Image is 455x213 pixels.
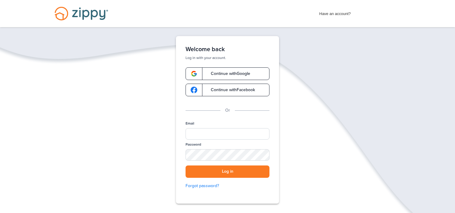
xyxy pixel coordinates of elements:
[225,107,230,114] p: Or
[186,46,269,53] h1: Welcome back
[186,149,269,161] input: Password
[191,87,197,93] img: google-logo
[186,183,269,189] a: Forgot password?
[186,128,269,140] input: Email
[205,72,250,76] span: Continue with Google
[186,142,201,147] label: Password
[186,121,194,126] label: Email
[186,165,269,178] button: Log in
[191,70,197,77] img: google-logo
[186,84,269,96] a: google-logoContinue withFacebook
[186,67,269,80] a: google-logoContinue withGoogle
[186,55,269,60] p: Log in with your account.
[319,8,351,17] span: Have an account?
[205,88,255,92] span: Continue with Facebook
